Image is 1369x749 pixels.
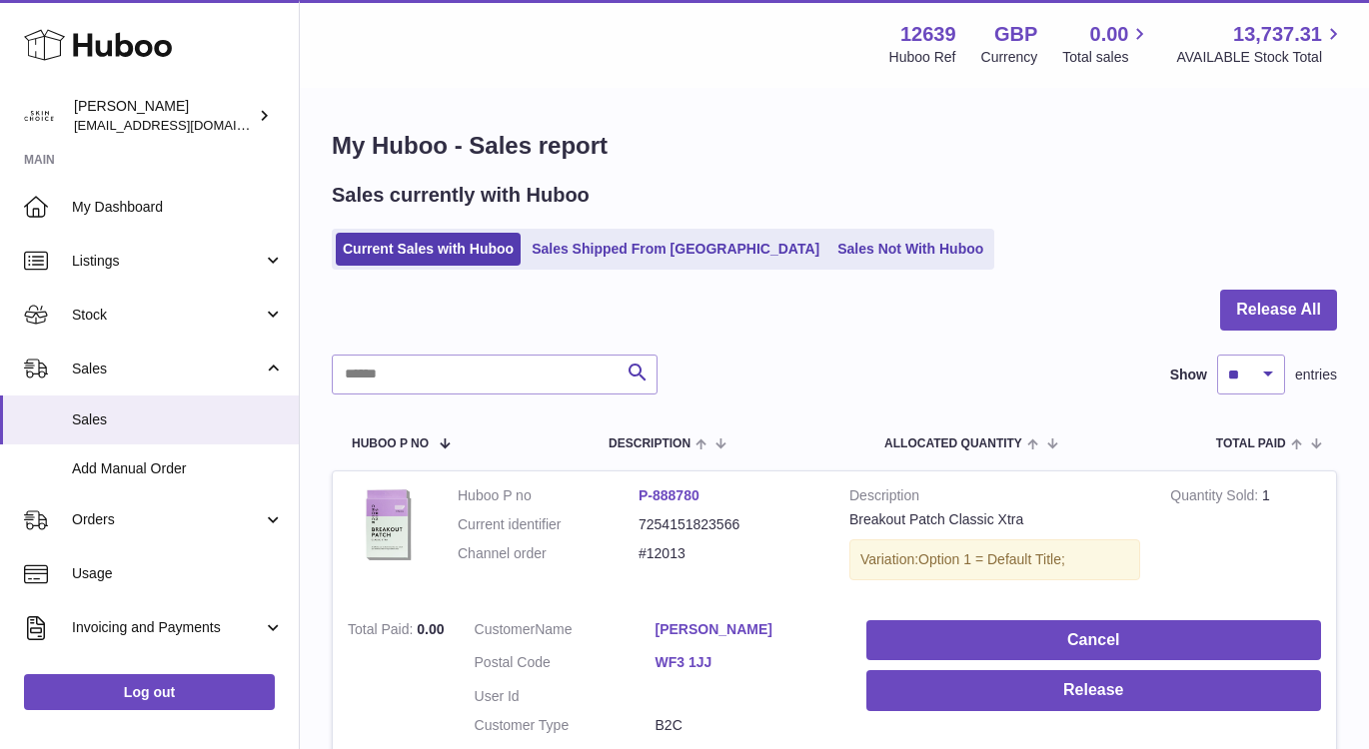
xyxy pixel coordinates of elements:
[1170,366,1207,384] label: Show
[656,716,836,735] dd: B2C
[72,252,263,271] span: Listings
[1233,21,1322,48] span: 13,737.31
[458,544,639,563] dt: Channel order
[475,620,656,644] dt: Name
[609,437,690,450] span: Description
[72,618,263,637] span: Invoicing and Payments
[639,544,819,563] dd: #12013
[830,233,990,266] a: Sales Not With Huboo
[475,716,656,735] dt: Customer Type
[348,486,428,566] img: 126391698402395.jpg
[72,459,284,478] span: Add Manual Order
[458,515,639,534] dt: Current identifier
[72,306,263,325] span: Stock
[866,670,1321,711] button: Release
[1090,21,1129,48] span: 0.00
[1155,471,1336,605] td: 1
[1220,290,1337,331] button: Release All
[1176,21,1345,67] a: 13,737.31 AVAILABLE Stock Total
[336,233,521,266] a: Current Sales with Huboo
[332,182,590,209] h2: Sales currently with Huboo
[332,130,1337,162] h1: My Huboo - Sales report
[1295,366,1337,384] span: entries
[1170,487,1262,508] strong: Quantity Sold
[994,21,1037,48] strong: GBP
[849,486,1140,510] strong: Description
[849,510,1140,529] div: Breakout Patch Classic Xtra
[72,198,284,217] span: My Dashboard
[849,539,1140,580] div: Variation:
[866,620,1321,661] button: Cancel
[72,510,263,529] span: Orders
[475,621,536,637] span: Customer
[24,101,54,131] img: admin@skinchoice.com
[475,687,656,706] dt: User Id
[24,674,275,710] a: Log out
[348,621,417,642] strong: Total Paid
[458,486,639,505] dt: Huboo P no
[639,487,699,503] a: P-888780
[900,21,956,48] strong: 12639
[475,653,656,677] dt: Postal Code
[525,233,826,266] a: Sales Shipped From [GEOGRAPHIC_DATA]
[656,620,836,639] a: [PERSON_NAME]
[1062,48,1151,67] span: Total sales
[1176,48,1345,67] span: AVAILABLE Stock Total
[1216,437,1286,450] span: Total paid
[884,437,1022,450] span: ALLOCATED Quantity
[72,564,284,583] span: Usage
[918,551,1065,567] span: Option 1 = Default Title;
[72,410,284,429] span: Sales
[1062,21,1151,67] a: 0.00 Total sales
[74,97,254,135] div: [PERSON_NAME]
[639,515,819,534] dd: 7254151823566
[352,437,429,450] span: Huboo P no
[72,360,263,378] span: Sales
[889,48,956,67] div: Huboo Ref
[417,621,444,637] span: 0.00
[981,48,1038,67] div: Currency
[656,653,836,672] a: WF3 1JJ
[74,117,294,133] span: [EMAIL_ADDRESS][DOMAIN_NAME]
